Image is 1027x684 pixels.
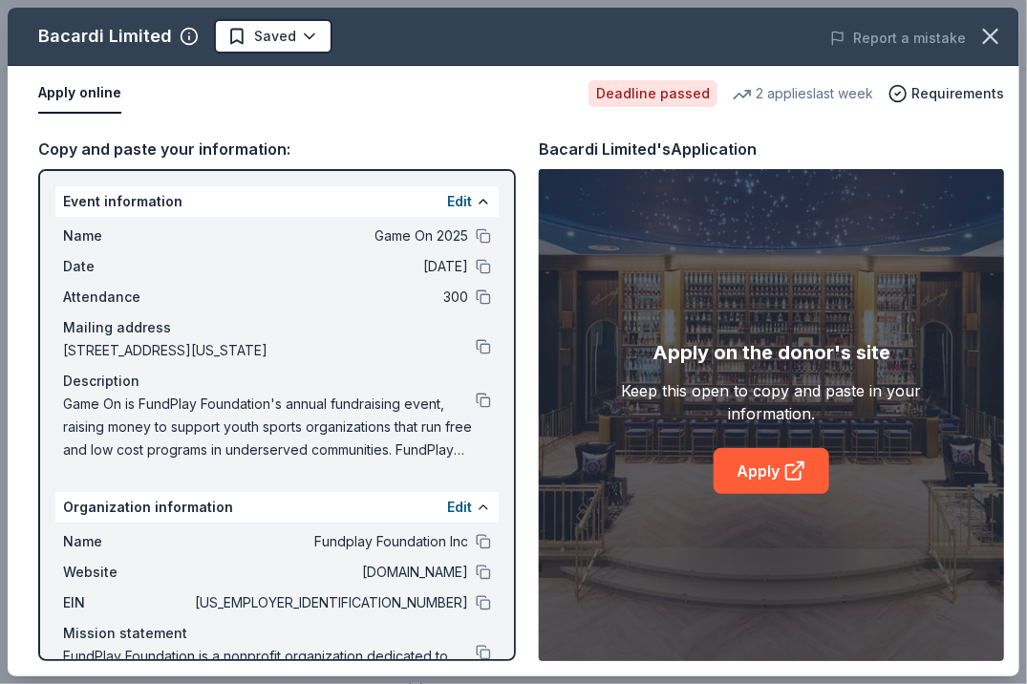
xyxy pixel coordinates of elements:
span: Game On 2025 [191,224,468,247]
div: Keep this open to copy and paste in your information. [586,379,958,425]
span: Attendance [63,286,191,309]
span: 300 [191,286,468,309]
span: Date [63,255,191,278]
span: [DOMAIN_NAME] [191,561,468,584]
div: Apply on the donor's site [653,337,890,368]
div: Mailing address [63,316,491,339]
span: Name [63,224,191,247]
div: Bacardi Limited [38,21,172,52]
button: Requirements [888,82,1004,105]
span: Game On is FundPlay Foundation's annual fundraising event, raising money to support youth sports ... [63,393,476,461]
div: Bacardi Limited's Application [539,137,757,161]
button: Report a mistake [830,27,966,50]
a: Apply [714,448,829,494]
span: Requirements [911,82,1004,105]
button: Edit [447,190,472,213]
span: Name [63,530,191,553]
button: Apply online [38,74,121,114]
span: [STREET_ADDRESS][US_STATE] [63,339,476,362]
span: EIN [63,591,191,614]
span: Saved [254,25,296,48]
div: Copy and paste your information: [38,137,516,161]
div: Mission statement [63,622,491,645]
div: Deadline passed [588,80,717,107]
div: Description [63,370,491,393]
span: [US_EMPLOYER_IDENTIFICATION_NUMBER] [191,591,468,614]
span: Website [63,561,191,584]
div: 2 applies last week [733,82,873,105]
button: Saved [214,19,332,53]
span: Fundplay Foundation Inc [191,530,468,553]
div: Organization information [55,492,499,523]
div: Event information [55,186,499,217]
button: Edit [447,496,472,519]
span: [DATE] [191,255,468,278]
